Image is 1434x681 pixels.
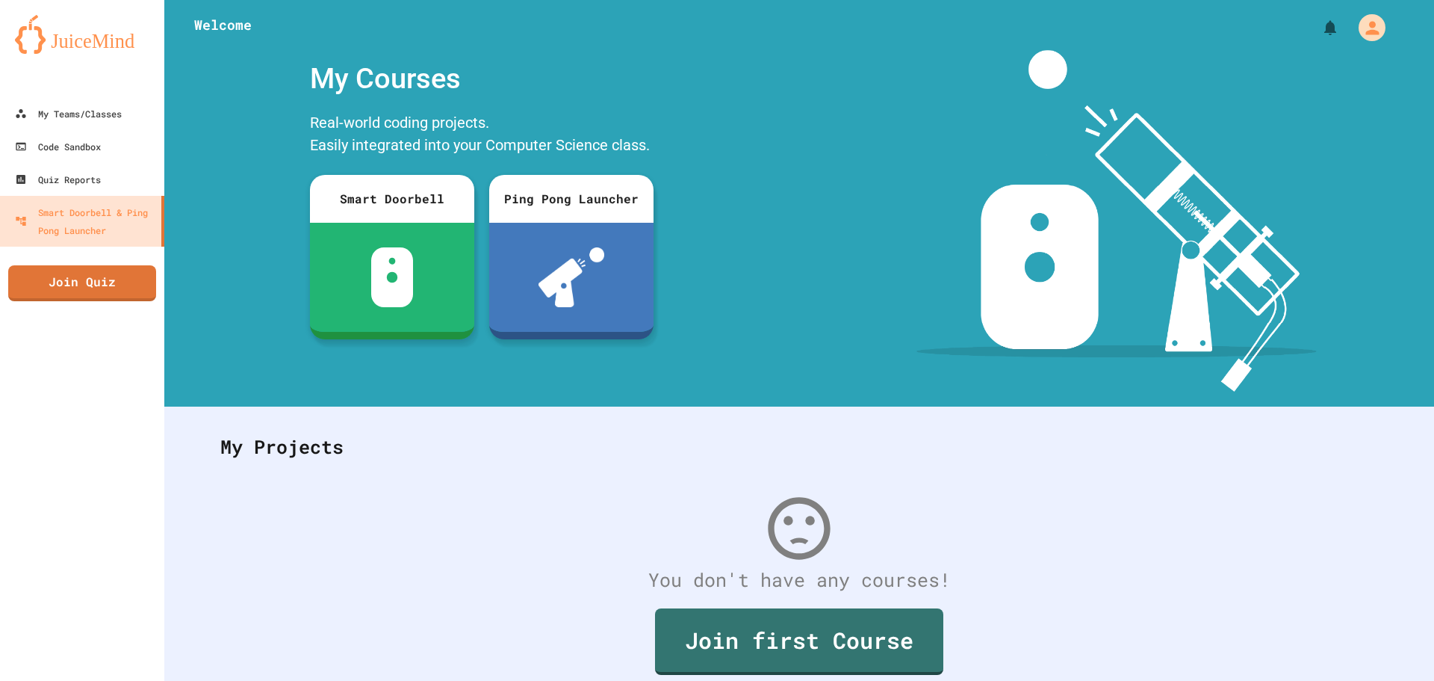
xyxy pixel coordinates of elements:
[310,175,474,223] div: Smart Doorbell
[15,105,122,123] div: My Teams/Classes
[371,247,414,307] img: sdb-white.svg
[15,170,101,188] div: Quiz Reports
[302,108,661,164] div: Real-world coding projects. Easily integrated into your Computer Science class.
[302,50,661,108] div: My Courses
[205,566,1393,594] div: You don't have any courses!
[655,608,943,675] a: Join first Course
[205,418,1393,476] div: My Projects
[8,265,156,301] a: Join Quiz
[1294,15,1343,40] div: My Notifications
[1343,10,1389,45] div: My Account
[489,175,654,223] div: Ping Pong Launcher
[916,50,1317,392] img: banner-image-my-projects.png
[15,15,149,54] img: logo-orange.svg
[538,247,605,307] img: ppl-with-ball.png
[15,203,155,239] div: Smart Doorbell & Ping Pong Launcher
[15,138,101,155] div: Code Sandbox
